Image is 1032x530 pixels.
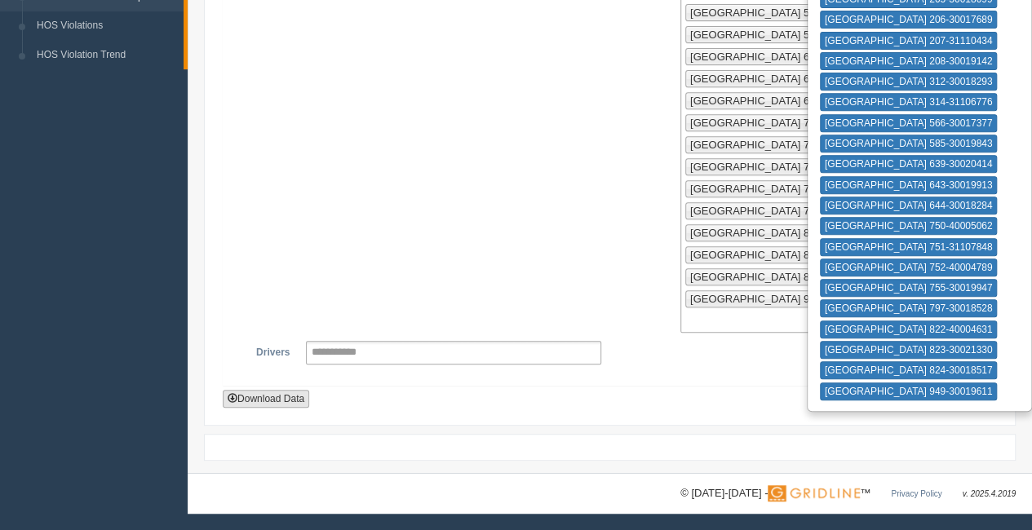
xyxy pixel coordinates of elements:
span: [GEOGRAPHIC_DATA] 822-40004631 [690,227,872,239]
span: [GEOGRAPHIC_DATA] 751-31107848 [690,139,872,151]
button: [GEOGRAPHIC_DATA] 585-30019843 [820,135,998,152]
button: [GEOGRAPHIC_DATA] 643-30019913 [820,176,998,194]
span: [GEOGRAPHIC_DATA] 643-30019913 [690,73,872,85]
span: [GEOGRAPHIC_DATA] 797-30018528 [690,205,872,217]
div: © [DATE]-[DATE] - ™ [680,485,1016,502]
button: [GEOGRAPHIC_DATA] 566-30017377 [820,114,998,132]
button: [GEOGRAPHIC_DATA] 824-30018517 [820,361,998,379]
button: [GEOGRAPHIC_DATA] 314-31106776 [820,93,998,111]
span: [GEOGRAPHIC_DATA] 949-30019611 [690,293,872,305]
button: [GEOGRAPHIC_DATA] 751-31107848 [820,238,998,256]
button: [GEOGRAPHIC_DATA] 823-30021330 [820,341,998,359]
a: HOS Violation Trend [29,41,184,70]
button: [GEOGRAPHIC_DATA] 206-30017689 [820,11,998,29]
img: Gridline [768,485,860,501]
a: Privacy Policy [891,489,941,498]
button: [GEOGRAPHIC_DATA] 639-30020414 [820,155,998,173]
label: Drivers [236,341,298,360]
button: [GEOGRAPHIC_DATA] 949-30019611 [820,382,998,400]
span: [GEOGRAPHIC_DATA] 750-40005062 [690,117,872,129]
button: [GEOGRAPHIC_DATA] 750-40005062 [820,217,998,235]
span: [GEOGRAPHIC_DATA] 755-30019947 [690,183,872,195]
span: v. 2025.4.2019 [963,489,1016,498]
span: [GEOGRAPHIC_DATA] 752-40004789 [690,161,872,173]
span: [GEOGRAPHIC_DATA] 639-30020414 [690,51,872,63]
button: [GEOGRAPHIC_DATA] 797-30018528 [820,299,998,317]
button: [GEOGRAPHIC_DATA] 208-30019142 [820,52,998,70]
button: [GEOGRAPHIC_DATA] 822-40004631 [820,320,998,338]
button: [GEOGRAPHIC_DATA] 644-30018284 [820,197,998,214]
span: [GEOGRAPHIC_DATA] 644-30018284 [690,95,872,107]
span: [GEOGRAPHIC_DATA] 824-30018517 [690,271,872,283]
a: HOS Violations [29,11,184,41]
button: [GEOGRAPHIC_DATA] 312-30018293 [820,73,998,91]
span: [GEOGRAPHIC_DATA] 823-30021330 [690,249,872,261]
span: [GEOGRAPHIC_DATA] 566-30017377 [690,7,872,19]
button: Download Data [223,390,309,408]
button: [GEOGRAPHIC_DATA] 755-30019947 [820,279,998,297]
span: [GEOGRAPHIC_DATA] 585-30019843 [690,29,872,41]
button: [GEOGRAPHIC_DATA] 752-40004789 [820,258,998,276]
button: [GEOGRAPHIC_DATA] 207-31110434 [820,32,998,50]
